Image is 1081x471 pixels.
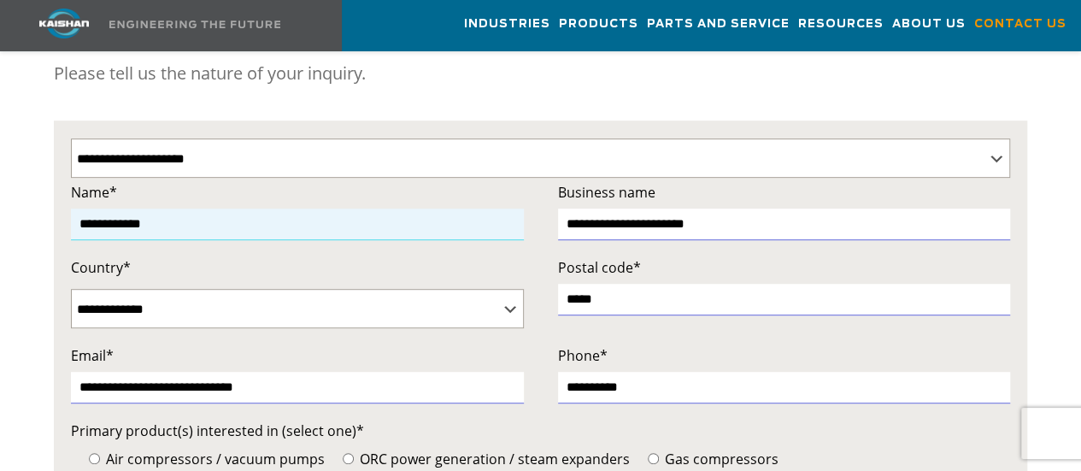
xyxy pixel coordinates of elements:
label: Email* [71,344,524,368]
a: Parts and Service [647,1,790,47]
span: Parts and Service [647,15,790,34]
img: Engineering the future [109,21,280,28]
label: Postal code* [558,256,1011,280]
span: Industries [464,15,550,34]
input: Air compressors / vacuum pumps [89,453,100,464]
span: Contact Us [974,15,1066,34]
p: Please tell us the nature of your inquiry. [54,56,1028,91]
span: About Us [892,15,966,34]
input: ORC power generation / steam expanders [343,453,354,464]
label: Country* [71,256,524,280]
a: Resources [798,1,884,47]
span: Products [559,15,638,34]
a: About Us [892,1,966,47]
a: Contact Us [974,1,1066,47]
a: Industries [464,1,550,47]
label: Phone* [558,344,1011,368]
label: Business name [558,180,1011,204]
a: Products [559,1,638,47]
span: Gas compressors [661,450,778,468]
span: Air compressors / vacuum pumps [103,450,325,468]
span: Resources [798,15,884,34]
label: Name* [71,180,524,204]
span: ORC power generation / steam expanders [356,450,630,468]
input: Gas compressors [648,453,659,464]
